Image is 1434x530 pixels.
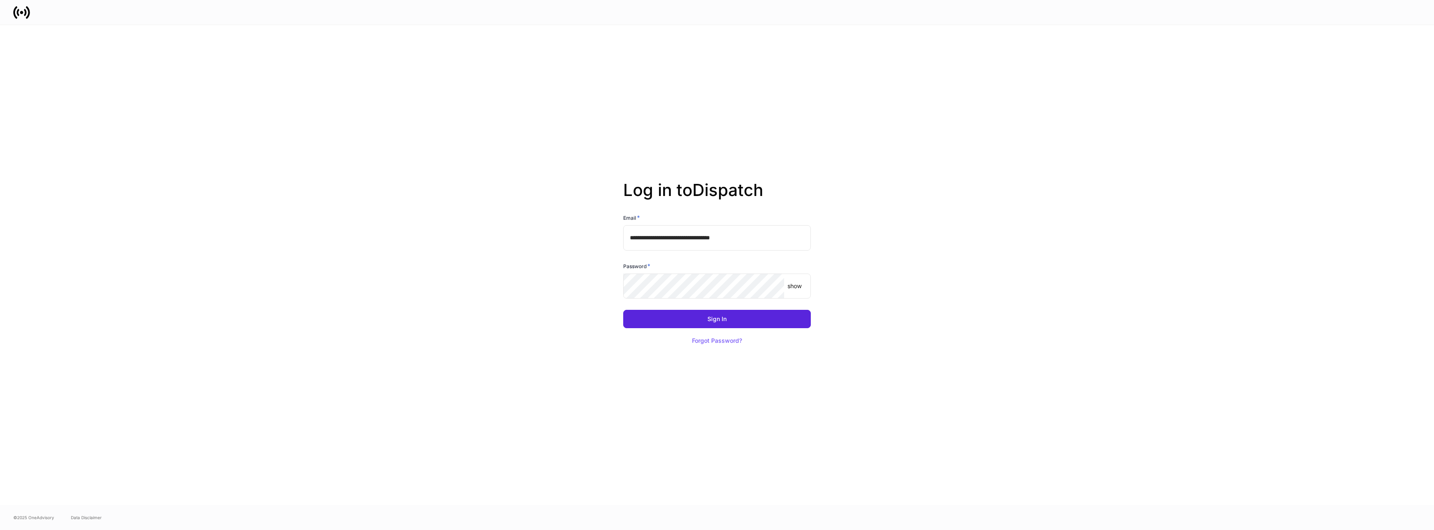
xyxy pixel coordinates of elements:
[692,338,742,344] div: Forgot Password?
[787,282,802,290] p: show
[71,514,102,521] a: Data Disclaimer
[623,214,640,222] h6: Email
[623,310,811,328] button: Sign In
[707,316,727,322] div: Sign In
[682,332,752,350] button: Forgot Password?
[623,262,650,270] h6: Password
[623,180,811,214] h2: Log in to Dispatch
[13,514,54,521] span: © 2025 OneAdvisory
